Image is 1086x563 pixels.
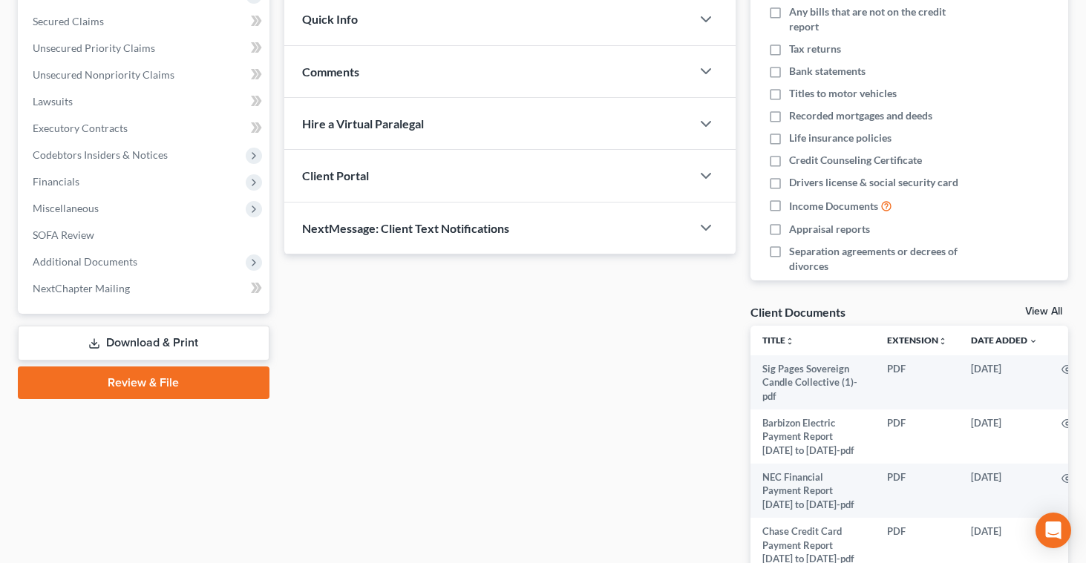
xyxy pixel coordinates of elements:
span: Additional Documents [33,255,137,268]
span: Client Portal [302,168,369,182]
a: Extensionunfold_more [887,335,947,346]
a: Review & File [18,366,269,399]
td: [DATE] [959,464,1050,518]
i: expand_more [1029,337,1038,346]
span: Quick Info [302,12,358,26]
a: NextChapter Mailing [21,275,269,302]
div: Client Documents [750,304,845,320]
span: Bank statements [789,64,866,79]
a: Lawsuits [21,88,269,115]
span: Codebtors Insiders & Notices [33,148,168,161]
span: SOFA Review [33,228,94,241]
span: Income Documents [789,199,878,214]
span: Titles to motor vehicles [789,86,897,101]
span: Drivers license & social security card [789,175,958,190]
span: NextChapter Mailing [33,282,130,294]
td: Sig Pages Sovereign Candle Collective (1)-pdf [750,355,875,409]
span: NextMessage: Client Text Notifications [302,221,509,235]
a: Executory Contracts [21,115,269,142]
span: Comments [302,65,359,79]
span: Unsecured Nonpriority Claims [33,68,174,81]
a: Unsecured Nonpriority Claims [21,62,269,88]
span: Lawsuits [33,95,73,108]
span: Appraisal reports [789,222,870,237]
span: Executory Contracts [33,122,128,134]
a: Date Added expand_more [971,335,1038,346]
div: Open Intercom Messenger [1036,513,1071,548]
td: [DATE] [959,409,1050,464]
td: [DATE] [959,355,1050,409]
span: Credit Counseling Certificate [789,153,922,168]
td: PDF [875,464,959,518]
span: Secured Claims [33,15,104,27]
span: Hire a Virtual Paralegal [302,116,424,131]
span: Unsecured Priority Claims [33,42,155,54]
a: Titleunfold_more [762,335,794,346]
a: Unsecured Priority Claims [21,35,269,62]
a: Download & Print [18,326,269,360]
span: Life insurance policies [789,131,892,145]
td: PDF [875,409,959,464]
span: Recorded mortgages and deeds [789,108,932,123]
span: Any bills that are not on the credit report [789,4,976,34]
span: Separation agreements or decrees of divorces [789,244,976,274]
span: Tax returns [789,42,841,56]
a: View All [1025,306,1062,317]
td: PDF [875,355,959,409]
a: Secured Claims [21,8,269,35]
span: Miscellaneous [33,202,99,214]
span: Financials [33,175,79,188]
i: unfold_more [785,337,794,346]
td: NEC Financial Payment Report [DATE] to [DATE]-pdf [750,464,875,518]
i: unfold_more [938,337,947,346]
td: Barbizon Electric Payment Report [DATE] to [DATE]-pdf [750,409,875,464]
a: SOFA Review [21,222,269,248]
